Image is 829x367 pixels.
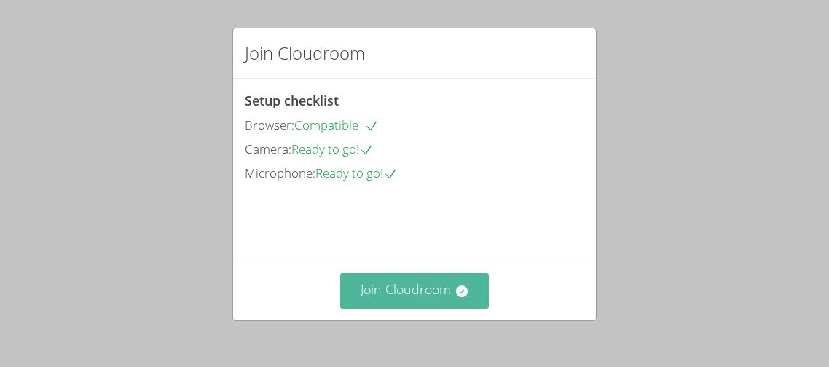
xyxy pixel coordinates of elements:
[340,273,490,309] button: Join Cloudroom
[245,92,339,109] span: Setup checklist
[294,117,379,133] span: Compatible
[245,141,291,157] span: Camera:
[245,40,365,66] h2: Join Cloudroom
[245,117,294,133] span: Browser:
[315,165,398,181] span: Ready to go!
[245,165,315,181] span: Microphone:
[291,141,374,157] span: Ready to go!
